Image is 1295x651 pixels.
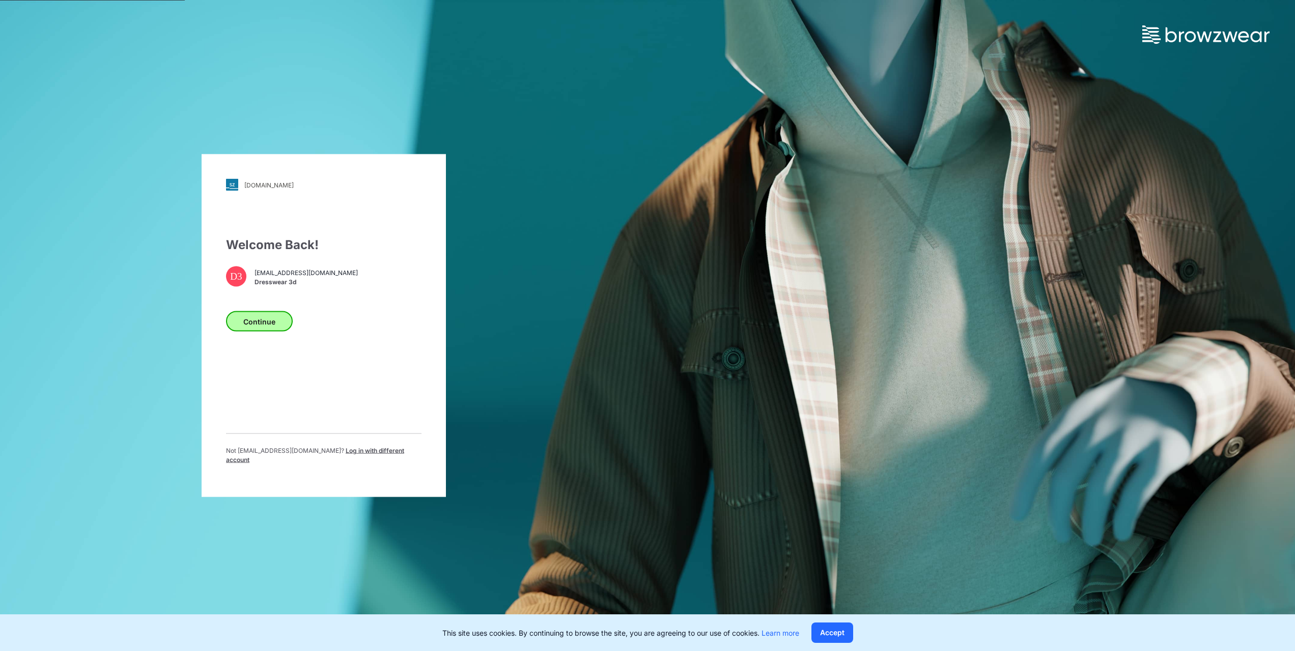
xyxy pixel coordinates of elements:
button: Accept [811,622,853,643]
p: This site uses cookies. By continuing to browse the site, you are agreeing to our use of cookies. [442,628,799,638]
span: Dresswear 3d [255,277,358,286]
span: [EMAIL_ADDRESS][DOMAIN_NAME] [255,268,358,277]
a: Learn more [762,629,799,637]
button: Continue [226,311,293,332]
img: svg+xml;base64,PHN2ZyB3aWR0aD0iMjgiIGhlaWdodD0iMjgiIHZpZXdCb3g9IjAgMCAyOCAyOCIgZmlsbD0ibm9uZSIgeG... [226,179,238,191]
div: D3 [226,266,246,287]
a: [DOMAIN_NAME] [226,179,421,191]
p: Not [EMAIL_ADDRESS][DOMAIN_NAME] ? [226,446,421,465]
img: browzwear-logo.73288ffb.svg [1142,25,1270,44]
div: Welcome Back! [226,236,421,254]
div: [DOMAIN_NAME] [244,181,294,188]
